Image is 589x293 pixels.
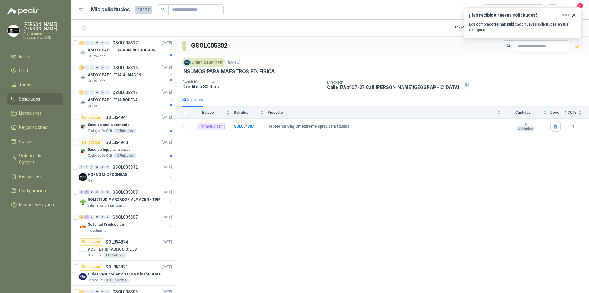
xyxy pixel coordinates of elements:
[71,136,175,161] a: Por cotizarSOL054940[DATE] Company LogoSaco de fique para cacaoZoologico De Cali12 Unidades
[84,65,89,70] div: 0
[105,65,110,70] div: 0
[197,123,225,130] div: Por adjudicar
[100,41,105,45] div: 0
[79,273,87,280] img: Company Logo
[162,214,172,220] p: [DATE]
[79,165,84,169] div: 0
[88,253,102,258] p: Biocirculo
[451,23,491,33] div: 1 - 50 de 7833
[327,85,460,90] p: Calle 17A #107-27 Cali , [PERSON_NAME][GEOGRAPHIC_DATA]
[79,99,87,106] img: Company Logo
[182,80,322,84] p: Condición de pago
[105,215,110,219] div: 0
[23,32,63,39] p: Soluciones Industriales D&D
[106,140,128,145] p: SOL054940
[162,140,172,145] p: [DATE]
[564,107,589,119] th: # COTs
[7,7,39,15] img: Logo peakr
[90,215,94,219] div: 0
[113,129,136,133] div: 12 Unidades
[100,90,105,95] div: 0
[19,152,57,166] span: Órdenes de Compra
[268,110,496,115] span: Producto
[90,65,94,70] div: 0
[79,164,173,183] a: 0 0 0 0 0 0 GSOL005312[DATE] Company LogoHORNO MICROONDASKia
[504,110,542,115] span: Cantidad
[79,215,84,219] div: 2
[234,107,268,119] th: Solicitud
[88,104,105,109] p: Grupo North
[19,124,47,131] span: Negociaciones
[7,121,63,133] a: Negociaciones
[79,139,103,146] div: Por cotizar
[91,5,130,14] h1: Mis solicitudes
[327,80,460,85] p: Dirección
[162,264,172,270] p: [DATE]
[100,190,105,194] div: 0
[550,107,564,119] th: Docs
[106,240,128,244] p: SOL054874
[79,263,103,271] div: Por cotizar
[234,124,254,129] b: SOL054807
[504,122,547,127] b: 4
[90,165,94,169] div: 0
[88,247,137,252] p: ACEITE HIDRAULICO OIL 68
[100,65,105,70] div: 0
[79,188,173,208] a: 0 1 0 0 0 0 GSOL005309[DATE] Company LogoSOLICITUD MARCADOR ALMACEN - TUMACOSalamanca Oleaginosas...
[106,115,128,120] p: SOL054941
[84,165,89,169] div: 0
[162,239,172,245] p: [DATE]
[23,22,63,31] p: [PERSON_NAME] [PERSON_NAME]
[135,6,152,14] span: 13177
[577,3,583,9] span: 4
[182,68,275,75] p: INSUMOS PARA MAESTROS ED. FÍSICA
[88,228,111,233] p: Industrias Tomy
[162,40,172,46] p: [DATE]
[79,198,87,206] img: Company Logo
[95,90,99,95] div: 0
[191,107,234,119] th: Estado
[79,49,87,56] img: Company Logo
[84,215,89,219] div: 1
[112,65,138,70] p: GSOL005316
[95,41,99,45] div: 0
[84,190,89,194] div: 1
[268,124,349,129] b: Repelente Stay Off extreme spray para adultos
[182,96,203,103] div: Solicitudes
[562,13,572,18] span: ahora
[105,41,110,45] div: 0
[88,222,124,228] p: Solicitud Producción
[183,59,190,66] img: Company Logo
[19,81,33,88] span: Tareas
[182,58,225,67] div: Colegio Bennett
[88,79,105,84] p: Grupo North
[79,114,103,121] div: Por cotizar
[19,187,46,194] span: Configuración
[112,165,138,169] p: GSOL005312
[88,172,127,178] p: HORNO MICROONDAS
[182,84,322,89] p: Crédito a 30 días
[71,236,175,261] a: Por cotizarSOL054874[DATE] Company LogoACEITE HIDRAULICO OIL 68Biocirculo110 Galones
[88,203,126,208] p: Salamanca Oleaginosas SAS
[268,107,504,119] th: Producto
[161,7,165,12] span: search
[504,107,550,119] th: Cantidad
[7,136,63,147] a: Cotizar
[162,65,172,71] p: [DATE]
[79,90,84,95] div: 5
[84,41,89,45] div: 0
[79,124,87,131] img: Company Logo
[71,261,175,286] a: Por cotizarSOL054871[DATE] Company LogoCubre vestidos en clear o vinilo (SEGUN ESPECIFICACIONES D...
[71,111,175,136] a: Por cotizarSOL054941[DATE] Company LogoSaco de suelo cementoZoologico De Cali12 Unidades
[7,185,63,196] a: Configuración
[79,238,103,246] div: Por cotizar
[7,51,63,62] a: Inicio
[100,165,105,169] div: 0
[79,74,87,81] img: Company Logo
[100,215,105,219] div: 0
[103,253,126,258] div: 110 Galones
[7,150,63,168] a: Órdenes de Compra
[88,122,129,128] p: Saco de suelo cemento
[228,60,240,65] p: [DATE]
[7,199,63,211] a: Manuales y ayuda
